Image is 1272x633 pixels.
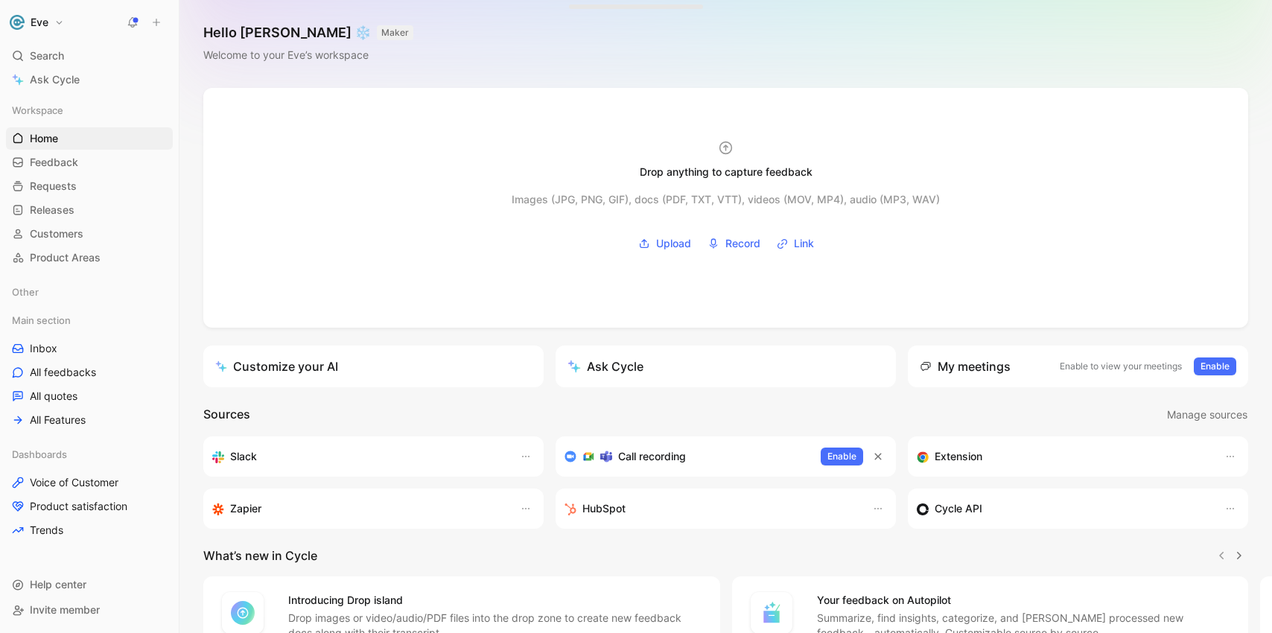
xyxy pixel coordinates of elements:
button: Upload [633,232,696,255]
div: Search [6,45,173,67]
div: Capture feedback from anywhere on the web [917,448,1209,465]
button: MAKER [377,25,413,40]
a: Product satisfaction [6,495,173,518]
a: Voice of Customer [6,471,173,494]
h1: Eve [31,16,48,29]
p: Enable to view your meetings [1060,359,1182,374]
button: Record [702,232,766,255]
h3: Slack [230,448,257,465]
a: All quotes [6,385,173,407]
span: Upload [656,235,691,252]
h3: Zapier [230,500,261,518]
span: Product satisfaction [30,499,127,514]
span: Invite member [30,603,100,616]
h3: HubSpot [582,500,626,518]
div: Capture feedback from thousands of sources with Zapier (survey results, recordings, sheets, etc). [212,500,505,518]
a: Customize your AI [203,346,544,387]
div: DashboardsVoice of CustomerProduct satisfactionTrends [6,443,173,541]
button: Manage sources [1166,405,1248,424]
h2: What’s new in Cycle [203,547,317,564]
span: Inbox [30,341,57,356]
h1: Hello [PERSON_NAME] ❄️ [203,24,413,42]
a: Ask Cycle [6,69,173,91]
a: Releases [6,199,173,221]
h3: Cycle API [935,500,982,518]
span: Enable [827,449,856,464]
div: Images (JPG, PNG, GIF), docs (PDF, TXT, VTT), videos (MOV, MP4), audio (MP3, WAV) [512,191,940,209]
span: Home [30,131,58,146]
button: Enable [1194,357,1236,375]
span: Enable [1201,359,1230,374]
a: Inbox [6,337,173,360]
span: Feedback [30,155,78,170]
span: All Features [30,413,86,427]
div: Main section [6,309,173,331]
div: Invite member [6,599,173,621]
span: Voice of Customer [30,475,118,490]
span: Releases [30,203,74,217]
span: Search [30,47,64,65]
span: Record [725,235,760,252]
div: Other [6,281,173,308]
div: Sync customers & send feedback from custom sources. Get inspired by our favorite use case [917,500,1209,518]
span: Product Areas [30,250,101,265]
h4: Introducing Drop island [288,591,702,609]
h2: Sources [203,405,250,424]
a: Customers [6,223,173,245]
span: Workspace [12,103,63,118]
span: All feedbacks [30,365,96,380]
a: Product Areas [6,246,173,269]
a: Feedback [6,151,173,174]
div: Sync your customers, send feedback and get updates in Slack [212,448,505,465]
span: Manage sources [1167,406,1247,424]
span: Main section [12,313,71,328]
span: Link [794,235,814,252]
div: Drop anything to capture feedback [640,163,813,181]
span: Ask Cycle [30,71,80,89]
h3: Call recording [618,448,686,465]
a: Trends [6,519,173,541]
div: My meetings [920,357,1011,375]
div: Main sectionInboxAll feedbacksAll quotesAll Features [6,309,173,431]
a: Home [6,127,173,150]
a: All feedbacks [6,361,173,384]
span: All quotes [30,389,77,404]
h4: Your feedback on Autopilot [817,591,1231,609]
div: Ask Cycle [567,357,643,375]
a: Requests [6,175,173,197]
div: Welcome to your Eve’s workspace [203,46,413,64]
div: Other [6,281,173,303]
span: Help center [30,578,86,591]
div: Help center [6,573,173,596]
div: Dashboards [6,443,173,465]
span: Dashboards [12,447,67,462]
img: Eve [10,15,25,30]
a: All Features [6,409,173,431]
span: Requests [30,179,77,194]
button: EveEve [6,12,68,33]
div: Record & transcribe meetings from Zoom, Meet & Teams. [565,448,809,465]
button: Link [772,232,819,255]
div: Workspace [6,99,173,121]
span: Other [12,284,39,299]
button: Enable [821,448,863,465]
h3: Extension [935,448,982,465]
div: Customize your AI [215,357,338,375]
span: Customers [30,226,83,241]
span: Trends [30,523,63,538]
button: Ask Cycle [556,346,896,387]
